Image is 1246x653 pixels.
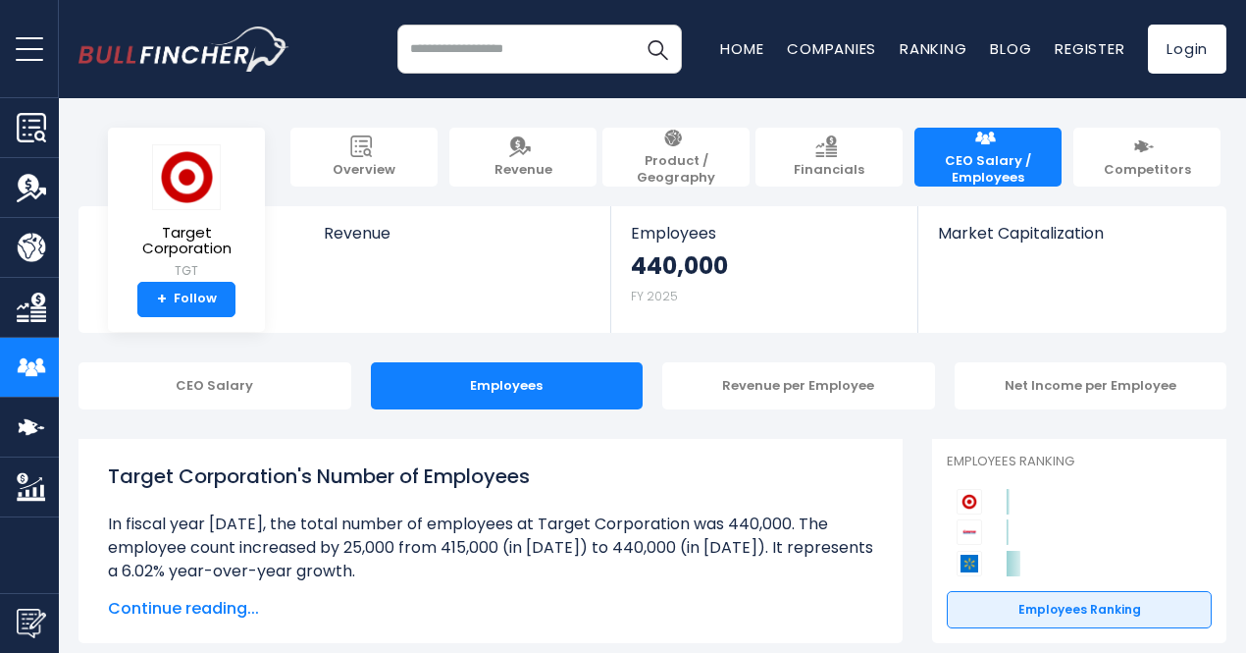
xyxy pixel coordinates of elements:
a: Competitors [1073,128,1220,187]
span: Market Capitalization [938,224,1205,243]
div: Revenue per Employee [662,362,935,409]
img: Target Corporation competitors logo [957,489,982,515]
span: Financials [794,162,864,179]
div: Employees [371,362,644,409]
img: Costco Wholesale Corporation competitors logo [957,519,982,545]
a: +Follow [137,282,235,317]
span: Competitors [1104,162,1191,179]
img: bullfincher logo [78,27,289,72]
a: Blog [990,38,1031,59]
a: Product / Geography [602,128,750,187]
span: Overview [333,162,395,179]
div: CEO Salary [78,362,351,409]
strong: + [157,291,167,308]
a: Employees 440,000 FY 2025 [611,206,916,333]
a: Target Corporation TGT [123,143,250,282]
span: CEO Salary / Employees [924,153,1052,187]
span: Continue reading... [108,597,873,621]
span: Revenue [494,162,552,179]
a: Financials [755,128,903,187]
strong: 440,000 [631,250,728,281]
a: Register [1055,38,1124,59]
div: Net Income per Employee [955,362,1227,409]
a: Home [720,38,763,59]
a: Companies [787,38,876,59]
li: In fiscal year [DATE], the total number of employees at Target Corporation was 440,000. The emplo... [108,513,873,583]
span: Target Corporation [124,225,249,257]
a: Login [1148,25,1226,74]
a: Revenue [449,128,597,187]
p: Employees Ranking [947,454,1212,470]
img: Walmart competitors logo [957,551,982,576]
h1: Target Corporation's Number of Employees [108,462,873,491]
a: CEO Salary / Employees [914,128,1062,187]
a: Market Capitalization [918,206,1224,276]
small: TGT [124,262,249,280]
span: Employees [631,224,897,243]
a: Ranking [900,38,966,59]
a: Go to homepage [78,27,289,72]
a: Revenue [304,206,611,276]
span: Revenue [324,224,592,243]
a: Overview [290,128,438,187]
button: Search [633,25,682,74]
span: Product / Geography [612,153,740,187]
a: Employees Ranking [947,591,1212,628]
small: FY 2025 [631,288,678,304]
